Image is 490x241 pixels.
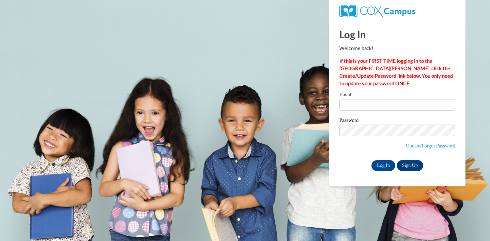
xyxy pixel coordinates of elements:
[397,160,423,171] a: Sign Up
[339,8,415,14] a: COX Campus
[339,92,455,99] label: Email
[339,58,453,86] strong: If this is your FIRST TIME logging in to the [GEOGRAPHIC_DATA][PERSON_NAME], click the Create/Upd...
[339,45,455,52] p: Welcome back!
[371,160,395,171] input: Log In
[339,5,415,17] img: COX Campus
[406,143,455,148] a: Update/Forgot Password
[339,27,455,41] h1: Log In
[339,118,455,125] label: Password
